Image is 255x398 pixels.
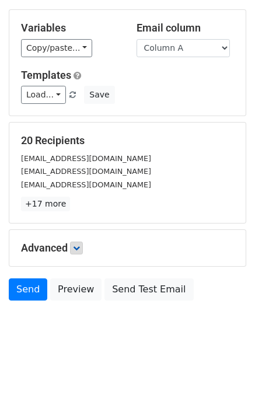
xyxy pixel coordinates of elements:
h5: Variables [21,22,119,34]
a: Templates [21,69,71,81]
h5: Advanced [21,242,234,254]
a: Load... [21,86,66,104]
small: [EMAIL_ADDRESS][DOMAIN_NAME] [21,154,151,163]
a: +17 more [21,197,70,211]
small: [EMAIL_ADDRESS][DOMAIN_NAME] [21,167,151,176]
small: [EMAIL_ADDRESS][DOMAIN_NAME] [21,180,151,189]
a: Send Test Email [104,278,193,301]
a: Send [9,278,47,301]
h5: 20 Recipients [21,134,234,147]
button: Save [84,86,114,104]
iframe: Chat Widget [197,342,255,398]
a: Copy/paste... [21,39,92,57]
h5: Email column [137,22,235,34]
a: Preview [50,278,102,301]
